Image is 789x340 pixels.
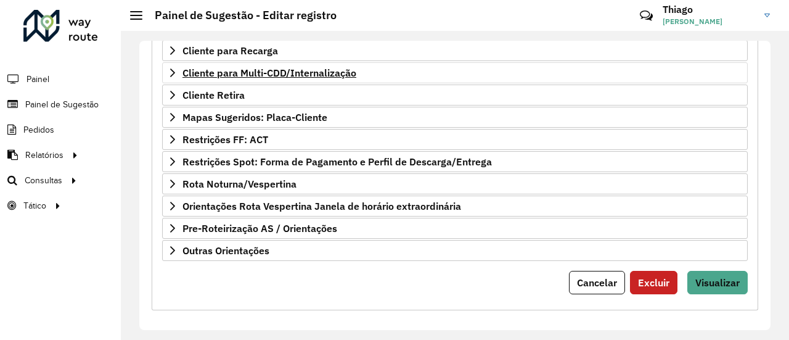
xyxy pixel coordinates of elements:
[182,179,296,189] span: Rota Noturna/Vespertina
[142,9,337,22] h2: Painel de Sugestão - Editar registro
[638,276,669,289] span: Excluir
[182,135,268,144] span: Restrições FF: ACT
[577,276,617,289] span: Cancelar
[695,276,740,289] span: Visualizar
[663,4,755,15] h3: Thiago
[23,199,46,212] span: Tático
[663,16,755,27] span: [PERSON_NAME]
[182,90,245,100] span: Cliente Retira
[162,129,748,150] a: Restrições FF: ACT
[162,40,748,61] a: Cliente para Recarga
[182,201,461,211] span: Orientações Rota Vespertina Janela de horário extraordinária
[162,196,748,217] a: Orientações Rota Vespertina Janela de horário extraordinária
[182,68,356,78] span: Cliente para Multi-CDD/Internalização
[633,2,660,29] a: Contato Rápido
[182,223,337,233] span: Pre-Roteirização AS / Orientações
[25,174,62,187] span: Consultas
[162,85,748,106] a: Cliente Retira
[182,46,278,56] span: Cliente para Recarga
[25,98,99,111] span: Painel de Sugestão
[162,218,748,239] a: Pre-Roteirização AS / Orientações
[162,62,748,83] a: Cliente para Multi-CDD/Internalização
[162,107,748,128] a: Mapas Sugeridos: Placa-Cliente
[182,246,269,255] span: Outras Orientações
[182,157,492,167] span: Restrições Spot: Forma de Pagamento e Perfil de Descarga/Entrega
[162,173,748,194] a: Rota Noturna/Vespertina
[569,271,625,294] button: Cancelar
[27,73,49,86] span: Painel
[162,151,748,172] a: Restrições Spot: Forma de Pagamento e Perfil de Descarga/Entrega
[25,149,63,162] span: Relatórios
[182,112,327,122] span: Mapas Sugeridos: Placa-Cliente
[23,123,54,136] span: Pedidos
[687,271,748,294] button: Visualizar
[630,271,677,294] button: Excluir
[162,240,748,261] a: Outras Orientações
